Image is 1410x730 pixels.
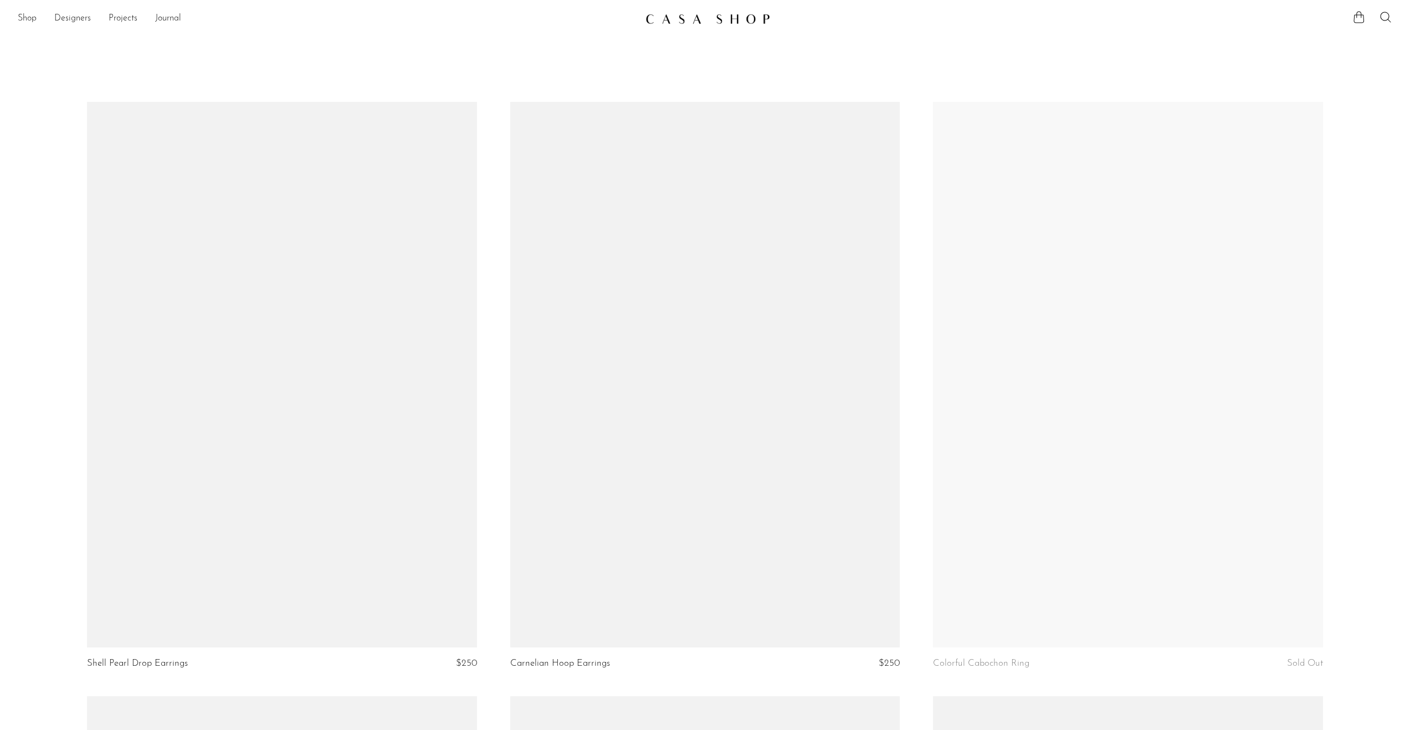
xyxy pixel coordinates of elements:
[879,659,900,668] span: $250
[87,659,188,669] a: Shell Pearl Drop Earrings
[1287,659,1323,668] span: Sold Out
[54,12,91,26] a: Designers
[18,9,637,28] ul: NEW HEADER MENU
[18,9,637,28] nav: Desktop navigation
[155,12,181,26] a: Journal
[456,659,477,668] span: $250
[933,659,1029,669] a: Colorful Cabochon Ring
[510,659,610,669] a: Carnelian Hoop Earrings
[109,12,137,26] a: Projects
[18,12,37,26] a: Shop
